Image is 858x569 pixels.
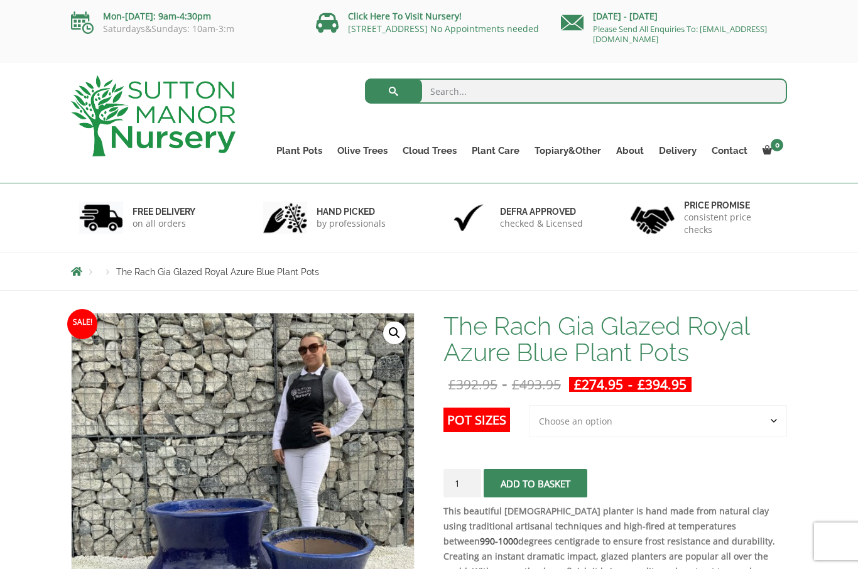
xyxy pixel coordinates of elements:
input: Search... [365,79,788,104]
span: The Rach Gia Glazed Royal Azure Blue Plant Pots [116,267,319,277]
a: Olive Trees [330,142,395,160]
p: consistent price checks [684,211,779,236]
span: £ [638,376,645,393]
a: Plant Pots [269,142,330,160]
a: 990-1000 [480,535,518,547]
h1: The Rach Gia Glazed Royal Azure Blue Plant Pots [443,313,787,366]
span: 0 [771,139,783,151]
bdi: 274.95 [574,376,623,393]
p: checked & Licensed [500,217,583,230]
nav: Breadcrumbs [71,266,787,276]
label: Pot Sizes [443,408,510,432]
span: Sale! [67,309,97,339]
a: About [609,142,651,160]
a: 0 [755,142,787,160]
img: 2.jpg [263,202,307,234]
span: £ [574,376,582,393]
span: £ [448,376,456,393]
p: [DATE] - [DATE] [561,9,787,24]
button: Add to basket [484,469,587,497]
img: logo [71,75,236,156]
a: View full-screen image gallery [383,322,406,344]
img: 3.jpg [447,202,491,234]
p: Saturdays&Sundays: 10am-3:m [71,24,297,34]
input: Product quantity [443,469,481,497]
a: [STREET_ADDRESS] No Appointments needed [348,23,539,35]
bdi: 392.95 [448,376,497,393]
a: Delivery [651,142,704,160]
img: 4.jpg [631,198,675,237]
a: Click Here To Visit Nursery! [348,10,462,22]
h6: hand picked [317,206,386,217]
h6: FREE DELIVERY [133,206,195,217]
img: 1.jpg [79,202,123,234]
a: Please Send All Enquiries To: [EMAIL_ADDRESS][DOMAIN_NAME] [593,23,767,45]
span: £ [512,376,519,393]
bdi: 493.95 [512,376,561,393]
a: Plant Care [464,142,527,160]
h6: Price promise [684,200,779,211]
a: Cloud Trees [395,142,464,160]
a: Topiary&Other [527,142,609,160]
del: - [443,377,566,392]
p: on all orders [133,217,195,230]
p: Mon-[DATE]: 9am-4:30pm [71,9,297,24]
bdi: 394.95 [638,376,687,393]
ins: - [569,377,692,392]
a: Contact [704,142,755,160]
h6: Defra approved [500,206,583,217]
p: by professionals [317,217,386,230]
